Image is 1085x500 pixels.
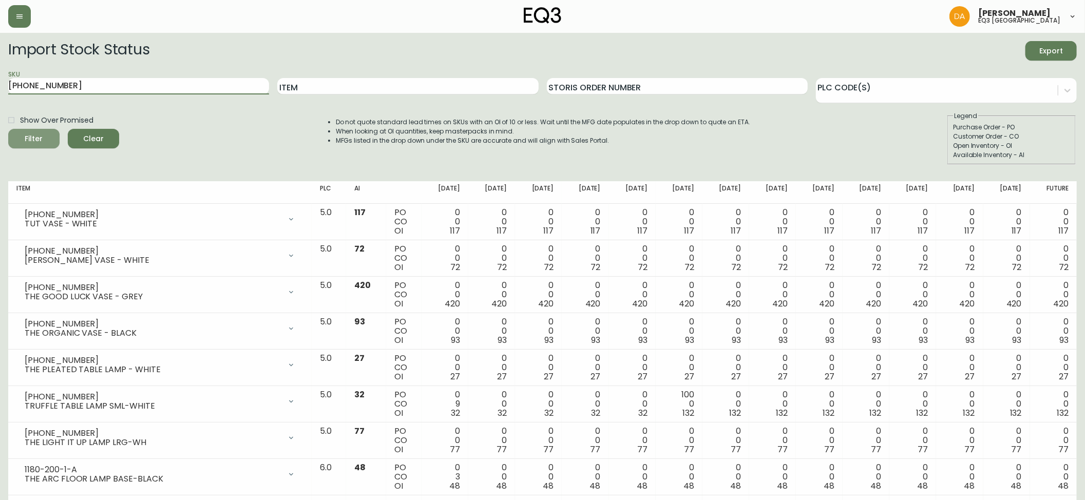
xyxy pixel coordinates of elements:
[664,463,694,491] div: 0 0
[451,407,460,419] span: 32
[664,427,694,454] div: 0 0
[617,427,648,454] div: 0 0
[778,371,788,382] span: 27
[804,208,834,236] div: 0 0
[497,261,507,273] span: 72
[898,281,928,309] div: 0 0
[711,281,741,309] div: 0 0
[978,9,1051,17] span: [PERSON_NAME]
[664,317,694,345] div: 0 0
[1038,208,1069,236] div: 0 0
[422,181,468,204] th: [DATE]
[1030,181,1077,204] th: Future
[394,225,403,237] span: OI
[68,129,119,148] button: Clear
[778,334,788,346] span: 93
[871,261,881,273] span: 72
[1010,407,1022,419] span: 132
[871,225,881,237] span: 117
[617,281,648,309] div: 0 0
[354,461,366,473] span: 48
[76,132,111,145] span: Clear
[25,246,281,256] div: [PHONE_NUMBER]
[25,438,281,447] div: THE LIGHT IT UP LAMP LRG-WH
[944,208,975,236] div: 0 0
[731,371,741,382] span: 27
[664,390,694,418] div: 100 0
[965,261,975,273] span: 72
[354,352,365,364] span: 27
[944,317,975,345] div: 0 0
[983,181,1030,204] th: [DATE]
[477,427,507,454] div: 0 0
[711,208,741,236] div: 0 0
[336,127,751,136] li: When looking at OI quantities, keep masterpacks in mind.
[992,427,1022,454] div: 0 0
[497,225,507,237] span: 117
[354,389,365,400] span: 32
[711,390,741,418] div: 0 0
[851,354,881,381] div: 0 0
[685,334,694,346] span: 93
[312,422,346,459] td: 5.0
[656,181,702,204] th: [DATE]
[757,390,788,418] div: 0 0
[498,407,507,419] span: 32
[450,225,460,237] span: 117
[16,390,303,413] div: [PHONE_NUMBER]TRUFFLE TABLE LAMP SML-WHITE
[711,354,741,381] div: 0 0
[918,225,928,237] span: 117
[664,244,694,272] div: 0 0
[992,390,1022,418] div: 0 0
[664,281,694,309] div: 0 0
[617,390,648,418] div: 0 0
[570,281,600,309] div: 0 0
[919,261,928,273] span: 72
[25,210,281,219] div: [PHONE_NUMBER]
[8,129,60,148] button: Filter
[871,371,881,382] span: 27
[664,208,694,236] div: 0 0
[913,298,928,310] span: 420
[523,463,554,491] div: 0 0
[851,427,881,454] div: 0 0
[524,7,562,24] img: logo
[965,371,975,382] span: 27
[1012,371,1022,382] span: 27
[354,206,366,218] span: 117
[851,281,881,309] div: 0 0
[992,244,1022,272] div: 0 0
[25,356,281,365] div: [PHONE_NUMBER]
[20,115,93,126] span: Show Over Promised
[638,334,648,346] span: 93
[777,444,788,455] span: 77
[394,281,413,309] div: PO CO
[523,390,554,418] div: 0 0
[394,371,403,382] span: OI
[312,313,346,350] td: 5.0
[819,298,834,310] span: 420
[336,136,751,145] li: MFGs listed in the drop down under the SKU are accurate and will align with Sales Portal.
[25,292,281,301] div: THE GOOD LUCK VASE - GREY
[25,219,281,228] div: TUT VASE - WHITE
[394,244,413,272] div: PO CO
[632,298,648,310] span: 420
[871,444,881,455] span: 77
[477,281,507,309] div: 0 0
[312,277,346,313] td: 5.0
[638,261,648,273] span: 72
[477,390,507,418] div: 0 0
[544,225,554,237] span: 117
[1053,298,1069,310] span: 420
[1012,261,1022,273] span: 72
[570,317,600,345] div: 0 0
[966,334,975,346] span: 93
[992,317,1022,345] div: 0 0
[523,354,554,381] div: 0 0
[898,244,928,272] div: 0 0
[638,371,648,382] span: 27
[445,298,460,310] span: 420
[898,354,928,381] div: 0 0
[851,463,881,491] div: 0 0
[430,354,460,381] div: 0 0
